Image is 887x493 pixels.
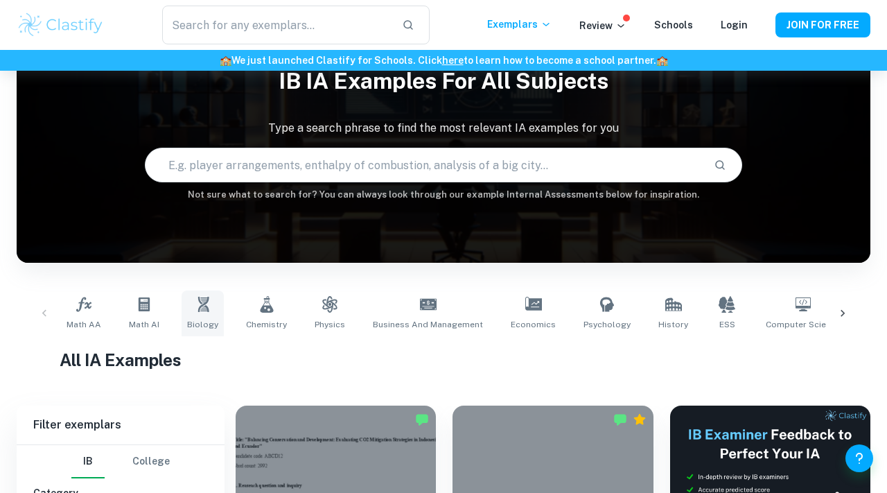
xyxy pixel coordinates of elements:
h6: We just launched Clastify for Schools. Click to learn how to become a school partner. [3,53,884,68]
span: Computer Science [766,318,841,331]
span: History [658,318,688,331]
img: Marked [415,413,429,426]
input: Search for any exemplars... [162,6,391,44]
span: Chemistry [246,318,287,331]
span: Biology [187,318,218,331]
span: Math AA [67,318,101,331]
img: Clastify logo [17,11,105,39]
a: Schools [654,19,693,31]
span: 🏫 [656,55,668,66]
div: Filter type choice [71,445,170,478]
a: Login [721,19,748,31]
button: JOIN FOR FREE [775,12,870,37]
img: Marked [613,413,627,426]
h6: Filter exemplars [17,406,225,444]
span: Math AI [129,318,159,331]
button: College [132,445,170,478]
button: Search [708,153,732,177]
h1: All IA Examples [60,347,828,372]
input: E.g. player arrangements, enthalpy of combustion, analysis of a big city... [146,146,703,184]
p: Type a search phrase to find the most relevant IA examples for you [17,120,870,137]
span: ESS [719,318,735,331]
p: Review [579,18,626,33]
a: here [442,55,464,66]
h6: Not sure what to search for? You can always look through our example Internal Assessments below f... [17,188,870,202]
span: Psychology [583,318,631,331]
button: Help and Feedback [845,444,873,472]
span: Economics [511,318,556,331]
span: Business and Management [373,318,483,331]
h1: IB IA examples for all subjects [17,59,870,103]
span: 🏫 [220,55,231,66]
div: Premium [633,413,647,426]
p: Exemplars [487,17,552,32]
span: Physics [315,318,345,331]
button: IB [71,445,105,478]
